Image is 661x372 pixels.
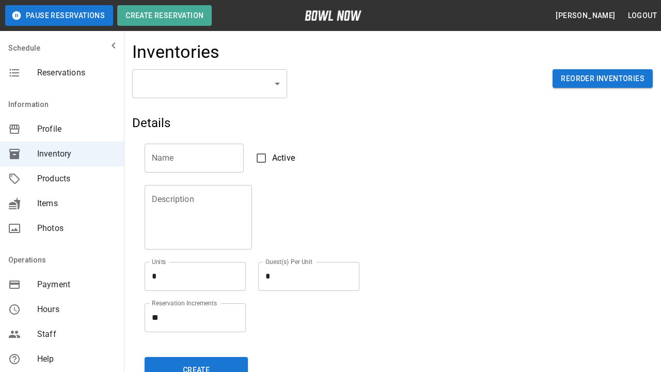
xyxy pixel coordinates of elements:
[37,328,116,340] span: Staff
[37,123,116,135] span: Profile
[553,69,653,88] button: Reorder Inventories
[37,148,116,160] span: Inventory
[117,5,212,26] button: Create Reservation
[132,41,220,63] h4: Inventories
[132,115,479,131] h5: Details
[5,5,113,26] button: Pause Reservations
[305,10,361,21] img: logo
[37,278,116,291] span: Payment
[552,6,619,25] button: [PERSON_NAME]
[272,152,295,164] span: Active
[37,173,116,185] span: Products
[624,6,661,25] button: Logout
[37,222,116,235] span: Photos
[37,197,116,210] span: Items
[37,303,116,316] span: Hours
[132,69,287,98] div: ​
[37,353,116,365] span: Help
[37,67,116,79] span: Reservations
